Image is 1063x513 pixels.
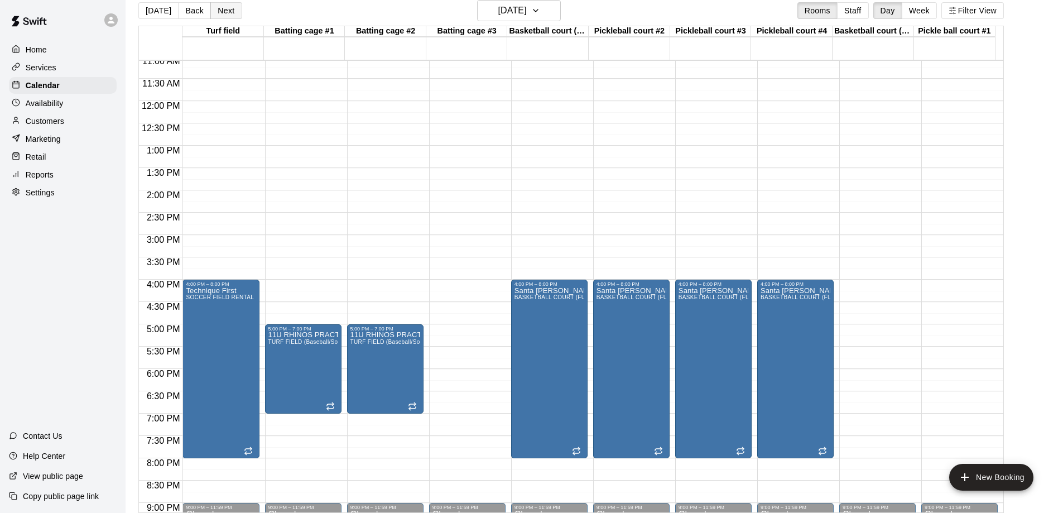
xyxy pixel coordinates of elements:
[597,505,666,510] div: 9:00 PM – 11:59 PM
[843,505,912,510] div: 9:00 PM – 11:59 PM
[9,184,117,201] a: Settings
[144,503,183,512] span: 9:00 PM
[675,280,752,458] div: 4:00 PM – 8:00 PM: Santa Rosa United
[144,414,183,423] span: 7:00 PM
[736,447,745,456] span: Recurring event
[345,26,426,37] div: Batting cage #2
[9,59,117,76] a: Services
[797,2,838,19] button: Rooms
[589,26,670,37] div: Pickleball court #2
[144,347,183,356] span: 5:30 PM
[23,471,83,482] p: View public page
[186,294,254,300] span: SOCCER FIELD RENTAL
[914,26,995,37] div: Pickle ball court #1
[144,235,183,244] span: 3:00 PM
[949,464,1033,491] button: add
[498,3,527,18] h6: [DATE]
[9,41,117,58] a: Home
[426,26,508,37] div: Batting cage #3
[23,430,62,442] p: Contact Us
[182,26,264,37] div: Turf field
[186,281,256,287] div: 4:00 PM – 8:00 PM
[679,281,748,287] div: 4:00 PM – 8:00 PM
[9,148,117,165] a: Retail
[144,324,183,334] span: 5:00 PM
[757,280,834,458] div: 4:00 PM – 8:00 PM: Santa Rosa United
[350,505,420,510] div: 9:00 PM – 11:59 PM
[268,505,338,510] div: 9:00 PM – 11:59 PM
[432,505,502,510] div: 9:00 PM – 11:59 PM
[26,80,60,91] p: Calendar
[679,505,748,510] div: 9:00 PM – 11:59 PM
[144,190,183,200] span: 2:00 PM
[144,302,183,311] span: 4:30 PM
[761,281,830,287] div: 4:00 PM – 8:00 PM
[138,2,179,19] button: [DATE]
[941,2,1004,19] button: Filter View
[140,79,183,88] span: 11:30 AM
[837,2,869,19] button: Staff
[144,146,183,155] span: 1:00 PM
[26,44,47,55] p: Home
[408,402,417,411] span: Recurring event
[572,447,581,456] span: Recurring event
[244,447,253,456] span: Recurring event
[350,339,453,345] span: TURF FIELD (Baseball/Softball ONLY)
[9,166,117,183] a: Reports
[268,339,371,345] span: TURF FIELD (Baseball/Softball ONLY)
[144,458,183,468] span: 8:00 PM
[144,436,183,445] span: 7:30 PM
[9,95,117,112] a: Availability
[144,369,183,378] span: 6:00 PM
[144,168,183,178] span: 1:30 PM
[925,505,994,510] div: 9:00 PM – 11:59 PM
[182,280,259,458] div: 4:00 PM – 8:00 PM: Technique First
[670,26,752,37] div: Pickleball court #3
[26,169,54,180] p: Reports
[144,213,183,222] span: 2:30 PM
[9,131,117,147] a: Marketing
[326,402,335,411] span: Recurring event
[265,324,341,414] div: 5:00 PM – 7:00 PM: 11U RHINOS PRACTICE
[26,62,56,73] p: Services
[264,26,345,37] div: Batting cage #1
[26,187,55,198] p: Settings
[514,294,594,300] span: BASKETBALL COURT (FULL)
[902,2,937,19] button: Week
[593,280,670,458] div: 4:00 PM – 8:00 PM: Santa Rosa United
[186,505,256,510] div: 9:00 PM – 11:59 PM
[818,447,827,456] span: Recurring event
[26,133,61,145] p: Marketing
[597,281,666,287] div: 4:00 PM – 8:00 PM
[9,77,117,94] a: Calendar
[761,294,840,300] span: BASKETBALL COURT (FULL)
[679,294,758,300] span: BASKETBALL COURT (FULL)
[26,98,64,109] p: Availability
[751,26,833,37] div: Pickleball court #4
[347,324,424,414] div: 5:00 PM – 7:00 PM: 11U RHINOS PRACTICE
[144,481,183,490] span: 8:30 PM
[23,491,99,502] p: Copy public page link
[23,450,65,462] p: Help Center
[654,447,663,456] span: Recurring event
[833,26,914,37] div: Basketball court (half)
[26,151,46,162] p: Retail
[761,505,830,510] div: 9:00 PM – 11:59 PM
[140,56,183,66] span: 11:00 AM
[144,280,183,289] span: 4:00 PM
[144,257,183,267] span: 3:30 PM
[144,391,183,401] span: 6:30 PM
[26,116,64,127] p: Customers
[178,2,211,19] button: Back
[507,26,589,37] div: Basketball court (full)
[139,101,182,111] span: 12:00 PM
[139,123,182,133] span: 12:30 PM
